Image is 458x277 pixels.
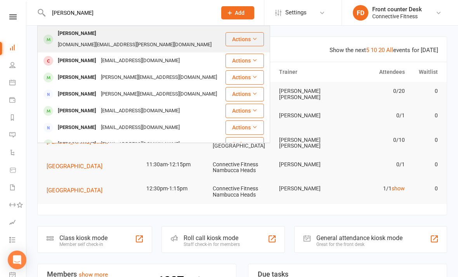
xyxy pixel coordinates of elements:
[342,106,408,125] td: 0/1
[226,70,264,84] button: Actions
[99,105,182,117] div: [EMAIL_ADDRESS][DOMAIN_NAME]
[143,179,209,198] td: 12:30pm-1:15pm
[226,137,264,151] button: Actions
[316,242,402,247] div: Great for the front desk
[184,234,240,242] div: Roll call kiosk mode
[184,242,240,247] div: Staff check-in for members
[9,249,27,267] a: What's New
[342,155,408,174] td: 0/1
[99,55,182,66] div: [EMAIL_ADDRESS][DOMAIN_NAME]
[366,47,369,54] a: 5
[9,40,27,57] a: Dashboard
[226,32,264,46] button: Actions
[9,57,27,75] a: People
[143,155,209,174] td: 11:30am-12:15pm
[316,234,402,242] div: General attendance kiosk mode
[235,10,245,16] span: Add
[408,82,442,100] td: 0
[46,7,211,18] input: Search...
[276,62,342,82] th: Trainer
[386,47,393,54] a: All
[209,155,276,180] td: Connective Fitness Nambucca Heads
[276,106,342,125] td: [PERSON_NAME]
[408,179,442,198] td: 0
[285,4,307,21] span: Settings
[408,106,442,125] td: 0
[56,89,99,100] div: [PERSON_NAME]
[99,72,219,83] div: [PERSON_NAME][EMAIL_ADDRESS][DOMAIN_NAME]
[372,13,422,20] div: Connective Fitness
[47,162,108,171] button: [GEOGRAPHIC_DATA]
[56,39,214,51] div: [DOMAIN_NAME][EMAIL_ADDRESS][PERSON_NAME][DOMAIN_NAME]
[99,122,182,133] div: [EMAIL_ADDRESS][DOMAIN_NAME]
[56,28,99,39] div: [PERSON_NAME]
[408,155,442,174] td: 0
[56,55,99,66] div: [PERSON_NAME]
[47,187,102,194] span: [GEOGRAPHIC_DATA]
[342,82,408,100] td: 0/20
[276,155,342,174] td: [PERSON_NAME]
[47,163,102,170] span: [GEOGRAPHIC_DATA]
[56,105,99,117] div: [PERSON_NAME]
[342,62,408,82] th: Attendees
[9,75,27,92] a: Calendar
[378,47,385,54] a: 20
[59,234,108,242] div: Class kiosk mode
[9,214,27,232] a: Assessments
[372,6,422,13] div: Front counter Desk
[330,45,438,55] div: Show the next events for [DATE]
[392,185,405,192] a: show
[276,82,342,106] td: [PERSON_NAME] [PERSON_NAME]
[56,139,99,150] div: [PERSON_NAME]
[226,120,264,134] button: Actions
[408,131,442,149] td: 0
[342,179,408,198] td: 1/1
[9,162,27,179] a: Product Sales
[8,251,26,269] div: Open Intercom Messenger
[371,47,377,54] a: 10
[56,72,99,83] div: [PERSON_NAME]
[226,54,264,68] button: Actions
[9,110,27,127] a: Reports
[99,89,219,100] div: [PERSON_NAME][EMAIL_ADDRESS][DOMAIN_NAME]
[408,62,442,82] th: Waitlist
[209,179,276,204] td: Connective Fitness Nambucca Heads
[226,87,264,101] button: Actions
[342,131,408,149] td: 0/10
[9,92,27,110] a: Payments
[226,104,264,118] button: Actions
[221,6,254,19] button: Add
[47,186,108,195] button: [GEOGRAPHIC_DATA]
[59,242,108,247] div: Member self check-in
[276,179,342,198] td: [PERSON_NAME]
[353,5,368,21] div: FD
[276,131,342,155] td: [PERSON_NAME] [PERSON_NAME]
[99,139,182,150] div: [EMAIL_ADDRESS][DOMAIN_NAME]
[56,122,99,133] div: [PERSON_NAME]
[47,138,108,145] span: [PERSON_NAME] Client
